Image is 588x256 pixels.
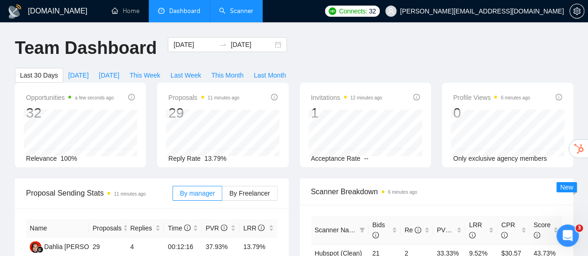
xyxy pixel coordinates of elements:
[315,226,358,234] span: Scanner Name
[211,70,244,80] span: This Month
[372,232,379,238] span: info-circle
[168,92,239,103] span: Proposals
[219,41,227,48] span: to
[437,226,459,234] span: PVR
[359,227,365,233] span: filter
[30,243,118,250] a: DWDahlia [PERSON_NAME]
[168,155,200,162] span: Reply Rate
[219,41,227,48] span: swap-right
[114,191,145,197] time: 11 minutes ago
[556,224,579,247] iframe: Intercom live chat
[26,92,114,103] span: Opportunities
[575,224,583,232] span: 3
[158,7,165,14] span: dashboard
[168,224,190,232] span: Time
[205,224,227,232] span: PVR
[339,6,367,16] span: Connects:
[99,70,119,80] span: [DATE]
[229,190,270,197] span: By Freelancer
[357,223,367,237] span: filter
[453,92,530,103] span: Profile Views
[208,95,239,100] time: 11 minutes ago
[570,7,584,15] span: setting
[165,68,206,83] button: Last Week
[311,186,562,197] span: Scanner Breakdown
[311,155,361,162] span: Acceptance Rate
[569,7,584,15] a: setting
[469,232,476,238] span: info-circle
[75,95,113,100] time: a few seconds ago
[171,70,201,80] span: Last Week
[388,190,417,195] time: 6 minutes ago
[534,221,551,239] span: Score
[221,224,227,231] span: info-circle
[169,7,200,15] span: Dashboard
[63,68,94,83] button: [DATE]
[112,7,139,15] a: homeHome
[271,94,277,100] span: info-circle
[555,94,562,100] span: info-circle
[184,224,191,231] span: info-circle
[26,155,57,162] span: Relevance
[130,223,153,233] span: Replies
[231,39,273,50] input: End date
[26,219,89,237] th: Name
[469,221,482,239] span: LRR
[258,224,264,231] span: info-circle
[560,184,573,191] span: New
[413,94,420,100] span: info-circle
[68,70,89,80] span: [DATE]
[15,37,157,59] h1: Team Dashboard
[311,104,382,122] div: 1
[452,227,458,233] span: info-circle
[30,241,41,253] img: DW
[94,68,125,83] button: [DATE]
[569,4,584,19] button: setting
[125,68,165,83] button: This Week
[501,95,530,100] time: 6 minutes ago
[254,70,286,80] span: Last Month
[249,68,291,83] button: Last Month
[388,8,394,14] span: user
[219,7,253,15] a: searchScanner
[372,221,385,239] span: Bids
[26,104,114,122] div: 32
[369,6,376,16] span: 32
[404,226,421,234] span: Re
[364,155,368,162] span: --
[415,227,421,233] span: info-circle
[128,94,135,100] span: info-circle
[453,104,530,122] div: 0
[89,219,126,237] th: Proposals
[37,246,43,253] img: gigradar-bm.png
[26,187,172,199] span: Proposal Sending Stats
[501,221,515,239] span: CPR
[205,155,226,162] span: 13.79%
[44,242,118,252] div: Dahlia [PERSON_NAME]
[311,92,382,103] span: Invitations
[534,232,540,238] span: info-circle
[329,7,336,15] img: upwork-logo.png
[60,155,77,162] span: 100%
[501,232,508,238] span: info-circle
[350,95,382,100] time: 12 minutes ago
[168,104,239,122] div: 29
[92,223,121,233] span: Proposals
[243,224,264,232] span: LRR
[453,155,547,162] span: Only exclusive agency members
[206,68,249,83] button: This Month
[130,70,160,80] span: This Week
[20,70,58,80] span: Last 30 Days
[173,39,216,50] input: Start date
[126,219,164,237] th: Replies
[180,190,215,197] span: By manager
[15,68,63,83] button: Last 30 Days
[7,4,22,19] img: logo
